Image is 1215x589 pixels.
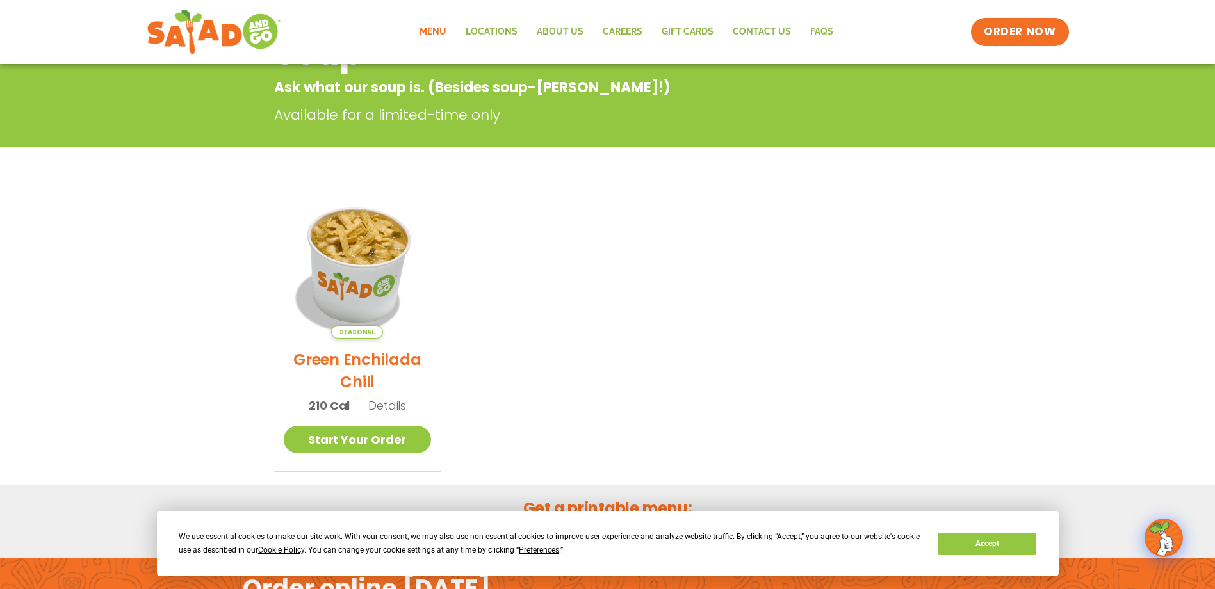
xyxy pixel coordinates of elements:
span: Cookie Policy [258,545,304,554]
img: wpChatIcon [1146,520,1182,556]
button: Accept [938,533,1036,555]
a: Locations [456,17,527,47]
span: 210 Cal [309,397,350,414]
span: ORDER NOW [984,24,1056,40]
div: We use essential cookies to make our site work. With your consent, we may also use non-essential ... [179,530,922,557]
a: ORDER NOW [971,18,1068,46]
p: Ask what our soup is. (Besides soup-[PERSON_NAME]!) [274,77,838,98]
a: Menu [410,17,456,47]
span: Preferences [519,545,559,554]
div: Cookie Consent Prompt [157,511,1059,576]
h2: Green Enchilada Chili [284,348,432,393]
img: Product photo for Green Enchilada Chili [270,178,444,351]
h2: Get a printable menu: [274,497,942,519]
img: new-SAG-logo-768×292 [147,6,282,58]
span: Seasonal [331,325,383,339]
a: Careers [593,17,652,47]
span: Details [368,398,406,414]
a: Contact Us [723,17,801,47]
p: Available for a limited-time only [274,104,844,125]
nav: Menu [410,17,843,47]
a: About Us [527,17,593,47]
a: Start Your Order [284,426,432,453]
a: FAQs [801,17,843,47]
a: GIFT CARDS [652,17,723,47]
